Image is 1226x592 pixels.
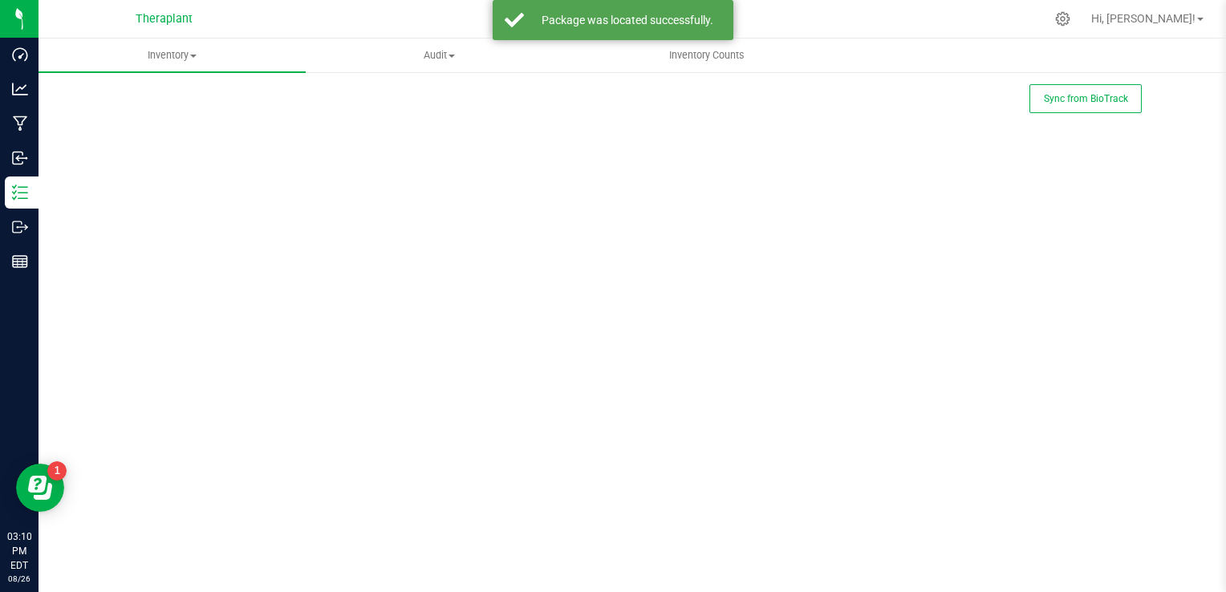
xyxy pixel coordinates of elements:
a: Inventory [39,39,306,72]
inline-svg: Inbound [12,150,28,166]
inline-svg: Dashboard [12,47,28,63]
span: Inventory Counts [648,48,766,63]
p: 03:10 PM EDT [7,529,31,573]
a: Audit [306,39,573,72]
inline-svg: Analytics [12,81,28,97]
iframe: Resource center [16,464,64,512]
span: Sync from BioTrack [1044,93,1128,104]
div: Package was located successfully. [533,12,721,28]
iframe: Resource center unread badge [47,461,67,480]
span: Theraplant [136,12,193,26]
a: Inventory Counts [573,39,840,72]
span: Hi, [PERSON_NAME]! [1091,12,1196,25]
inline-svg: Reports [12,253,28,270]
span: Audit [306,48,572,63]
span: Inventory [39,48,306,63]
p: 08/26 [7,573,31,585]
inline-svg: Outbound [12,219,28,235]
inline-svg: Inventory [12,184,28,201]
div: Manage settings [1053,11,1073,26]
inline-svg: Manufacturing [12,116,28,132]
button: Sync from BioTrack [1029,84,1142,113]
